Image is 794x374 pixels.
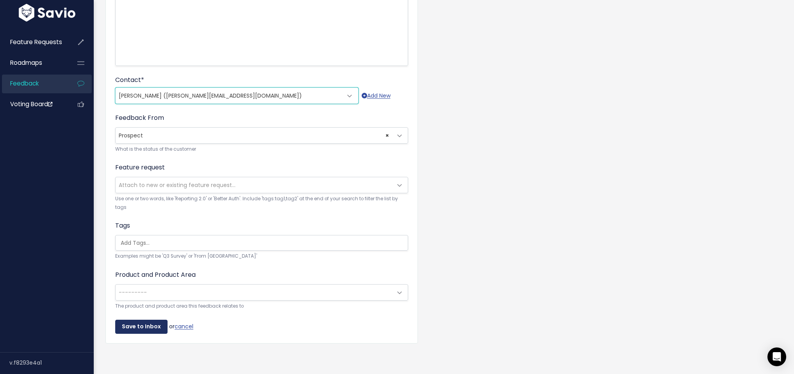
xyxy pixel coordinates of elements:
[2,54,65,72] a: Roadmaps
[10,100,52,108] span: Voting Board
[10,79,39,87] span: Feedback
[118,239,410,247] input: Add Tags...
[2,75,65,93] a: Feedback
[116,88,343,103] span: Nicholas Ash (nick.ash@will-probate.co.uk)
[2,95,65,113] a: Voting Board
[119,92,302,100] span: [PERSON_NAME] ([PERSON_NAME][EMAIL_ADDRESS][DOMAIN_NAME])
[115,252,408,260] small: Examples might be 'Q3 Survey' or 'From [GEOGRAPHIC_DATA]'
[175,322,193,330] a: cancel
[115,270,196,280] label: Product and Product Area
[115,302,408,310] small: The product and product area this feedback relates to
[119,289,147,296] span: ---------
[385,128,389,143] span: ×
[10,59,42,67] span: Roadmaps
[115,195,408,212] small: Use one or two words, like 'Reporting 2.0' or 'Better Auth'. Include 'tags:tag1,tag2' at the end ...
[115,87,359,104] span: Nicholas Ash (nick.ash@will-probate.co.uk)
[115,145,408,153] small: What is the status of the customer
[362,91,391,101] a: Add New
[10,38,62,46] span: Feature Requests
[115,127,408,144] span: Prospect
[115,221,130,230] label: Tags
[9,353,94,373] div: v.f8293e4a1
[115,113,164,123] label: Feedback From
[115,320,168,334] input: Save to Inbox
[116,128,392,143] span: Prospect
[119,181,236,189] span: Attach to new or existing feature request...
[767,347,786,366] div: Open Intercom Messenger
[115,163,165,172] label: Feature request
[2,33,65,51] a: Feature Requests
[115,75,144,85] label: Contact
[17,4,77,21] img: logo-white.9d6f32f41409.svg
